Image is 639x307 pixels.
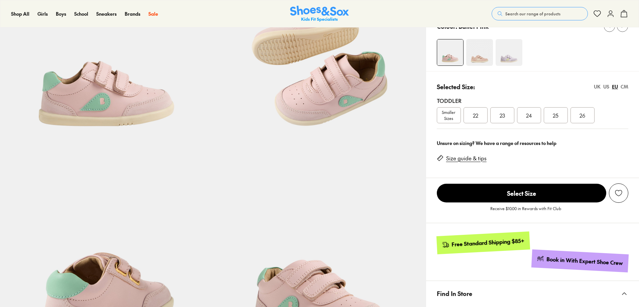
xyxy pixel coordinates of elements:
[553,111,558,119] span: 25
[74,10,88,17] a: School
[437,184,606,202] span: Select Size
[473,111,478,119] span: 22
[437,140,628,147] div: Unsure on sizing? We have a range of resources to help
[603,83,609,90] div: US
[437,39,463,65] img: 4-552033_1
[500,111,505,119] span: 23
[496,39,522,66] img: 4-532089_1
[56,10,66,17] a: Boys
[426,281,639,306] button: Find In Store
[290,6,349,22] img: SNS_Logo_Responsive.svg
[437,183,606,203] button: Select Size
[531,250,629,273] a: Book in With Expert Shoe Crew
[290,6,349,22] a: Shoes & Sox
[546,256,623,267] div: Book in With Expert Shoe Crew
[11,10,29,17] a: Shop All
[437,284,472,303] span: Find In Store
[437,97,628,105] div: Toddler
[436,232,530,254] a: Free Standard Shipping $85+
[580,111,585,119] span: 26
[526,111,532,119] span: 24
[96,10,117,17] a: Sneakers
[437,82,475,91] p: Selected Size:
[609,183,628,203] button: Add to Wishlist
[148,10,158,17] a: Sale
[451,237,524,248] div: Free Standard Shipping $85+
[505,11,560,17] span: Search our range of products
[37,10,48,17] a: Girls
[125,10,140,17] a: Brands
[492,7,588,20] button: Search our range of products
[594,83,601,90] div: UK
[446,155,487,162] a: Size guide & tips
[490,205,561,217] p: Receive $10.00 in Rewards with Fit Club
[612,83,618,90] div: EU
[621,83,628,90] div: CM
[437,109,461,121] span: Smaller Sizes
[466,39,493,66] img: 4-533904_1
